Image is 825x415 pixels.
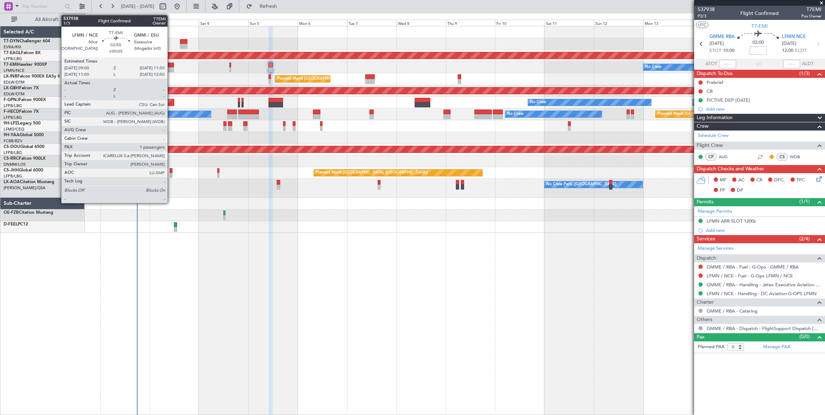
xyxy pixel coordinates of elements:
a: CS-DOUGlobal 6500 [4,145,44,149]
span: 12:00 [782,47,793,54]
span: T7-EAGL [4,51,21,55]
div: [DATE] [86,14,98,20]
div: LFMN ARR SLOT 1200z [707,218,756,224]
div: Prebrief [707,79,723,85]
div: No Crew [139,109,155,119]
a: T7-EAGLFalcon 8X [4,51,41,55]
a: 9H-LPZLegacy 500 [4,121,41,126]
div: Sun 5 [248,20,298,26]
div: CB [707,88,713,94]
span: MF [720,177,726,184]
span: (2/4) [799,235,810,243]
a: CS-JHHGlobal 6000 [4,168,43,172]
div: Wed 8 [396,20,446,26]
button: Refresh [243,1,286,12]
div: Mon 6 [298,20,347,26]
button: UTC [696,22,708,28]
span: Pax [697,333,704,341]
div: Tue 14 [693,20,742,26]
span: Refresh [254,4,283,9]
span: [DATE] [782,40,797,47]
a: T7-EMIHawker 900XP [4,63,47,67]
span: T7-EMI [4,63,17,67]
span: ELDT [795,47,807,54]
span: CS-JHH [4,168,19,172]
div: No Crew [507,109,523,119]
span: (1/3) [799,70,810,77]
a: LFPB/LBG [4,115,22,120]
a: AUG [719,154,735,160]
a: LX-GBHFalcon 7X [4,86,39,90]
span: T7EMI [801,6,821,13]
a: 9H-YAAGlobal 5000 [4,133,44,137]
div: No Crew Paris ([GEOGRAPHIC_DATA]) [546,179,617,190]
a: FCBB/BZV [4,138,22,144]
span: D-FEEL [4,222,18,227]
a: [PERSON_NAME]/QSA [4,185,46,191]
span: T7-DYN [4,39,20,43]
div: FICTIVE DEP [DATE] [707,97,750,103]
span: T7-EMI [751,22,768,30]
div: Fri 3 [150,20,199,26]
span: 537938 [698,6,715,13]
div: Planned Maint [GEOGRAPHIC_DATA] [141,74,209,84]
a: LFMN / NCE - Fuel - G-Ops LFMN / NCE [707,273,793,279]
div: Tue 7 [347,20,396,26]
a: DNMM/LOS [4,162,26,167]
span: Leg Information [697,114,733,122]
div: Sat 11 [544,20,594,26]
a: Schedule Crew [698,132,729,139]
span: DFC, [774,177,785,184]
a: D-FEELPC12 [4,222,28,227]
span: 02:00 [752,39,764,46]
a: Manage Services [698,245,733,252]
label: Planned PAX [698,344,724,351]
span: Flight Crew [697,142,723,150]
div: CP [705,153,717,161]
span: LX-GBH [4,86,19,90]
span: CS-RRC [4,156,19,161]
span: Dispatch [697,254,716,262]
div: Fri 10 [495,20,544,26]
span: ATOT [706,60,717,68]
input: --:-- [719,60,736,68]
a: F-GPNJFalcon 900EX [4,98,46,102]
a: LFPB/LBG [4,56,22,62]
span: Charter [697,298,714,307]
span: OE-FZB [4,211,19,215]
a: GMME / RBA - Dispatch - FlightSupport Dispatch [GEOGRAPHIC_DATA] [707,325,821,331]
span: LX-AOA [4,180,20,184]
span: P2/3 [698,13,715,19]
span: (0/0) [799,333,810,340]
span: FFC [797,177,805,184]
a: LFMN/NCE [4,68,25,73]
span: 9H-YAA [4,133,20,137]
a: GMME / RBA - Catering [707,308,757,314]
span: DP [737,187,743,194]
span: All Aircraft [18,17,75,22]
span: Permits [697,198,713,206]
a: GMME / RBA - Handling - Jetex Executive Aviation [GEOGRAPHIC_DATA] GMME / RBA [707,282,821,288]
a: EVRA/RIX [4,44,21,50]
div: AOG Maint Paris ([GEOGRAPHIC_DATA]) [130,109,204,119]
span: F-GPNJ [4,98,19,102]
input: Trip Number [22,1,63,12]
div: Sat 4 [199,20,248,26]
div: Sun 12 [594,20,643,26]
a: EDLW/DTM [4,91,25,97]
span: LX-INB [4,74,17,79]
a: GMME / RBA - Fuel - G-Ops - GMME / RBA [707,264,799,270]
span: [DATE] - [DATE] [121,3,154,10]
div: Planned Maint [GEOGRAPHIC_DATA] ([GEOGRAPHIC_DATA]) [658,109,770,119]
span: ALDT [802,60,814,68]
span: LFMN NCE [782,33,806,41]
span: Services [697,235,715,243]
span: FP [720,187,725,194]
div: Planned Maint [GEOGRAPHIC_DATA] ([GEOGRAPHIC_DATA]) [277,74,389,84]
div: CS [776,153,788,161]
a: LFMN / NCE - Handling - DC Aviation-G-OPS LFMN [707,291,816,297]
span: [DATE] [709,40,724,47]
a: LFPB/LBG [4,174,22,179]
a: LFPB/LBG [4,150,22,155]
span: CR [756,177,762,184]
